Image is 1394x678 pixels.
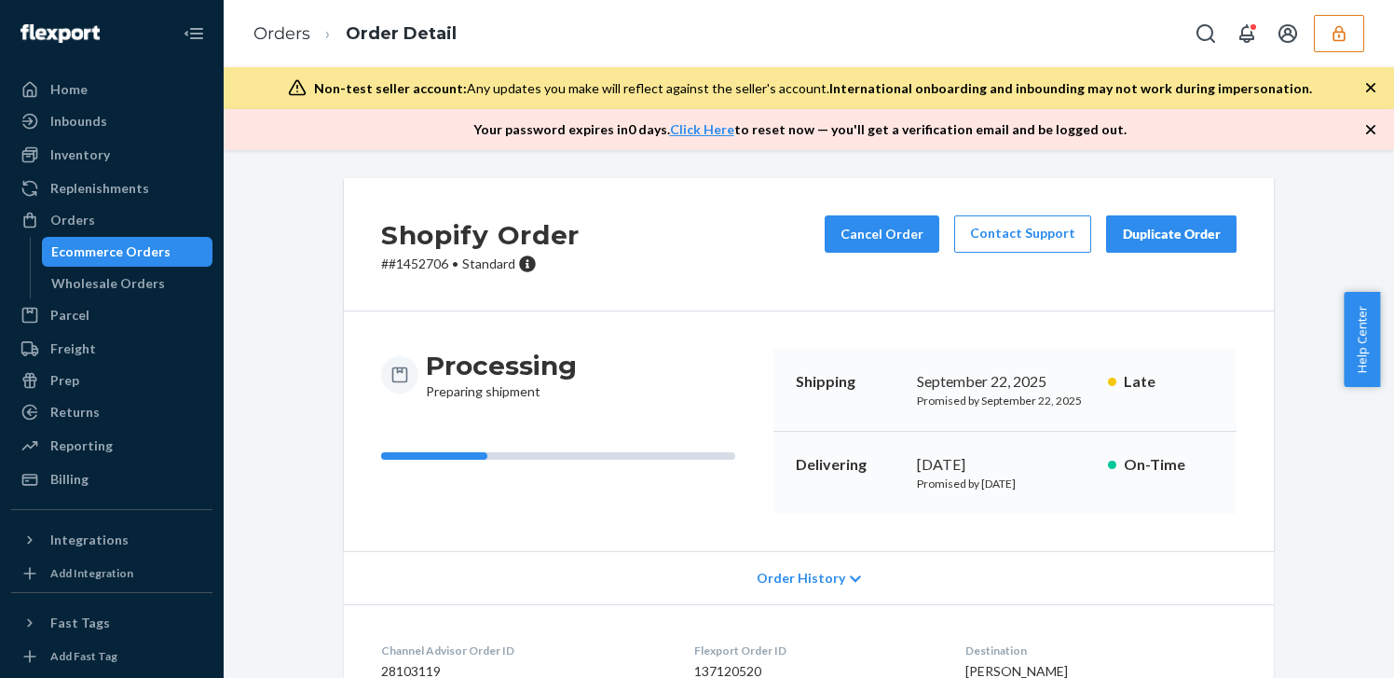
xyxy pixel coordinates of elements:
[50,306,89,325] div: Parcel
[917,476,1093,491] p: Promised by [DATE]
[1122,225,1221,243] div: Duplicate Order
[11,205,212,235] a: Orders
[11,525,212,555] button: Integrations
[917,393,1093,408] p: Promised by September 22, 2025
[11,464,212,494] a: Billing
[757,569,845,588] span: Order History
[426,349,577,401] div: Preparing shipment
[11,300,212,330] a: Parcel
[1228,15,1265,52] button: Open notifications
[314,80,467,96] span: Non-test seller account:
[50,648,117,664] div: Add Fast Tag
[50,112,107,131] div: Inbounds
[796,371,902,393] p: Shipping
[954,215,1091,253] a: Contact Support
[50,614,110,632] div: Fast Tags
[381,643,664,658] dt: Channel Advisor Order ID
[11,334,212,364] a: Freight
[11,140,212,170] a: Inventory
[462,256,515,271] span: Standard
[381,255,580,273] p: # #1452706
[1273,622,1375,669] iframe: Opens a widget where you can chat to one of our agents
[917,371,1093,393] div: September 22, 2025
[426,349,577,382] h3: Processing
[670,121,734,137] a: Click Here
[175,15,212,52] button: Close Navigation
[50,339,96,358] div: Freight
[1106,215,1237,253] button: Duplicate Order
[1344,292,1380,387] button: Help Center
[829,80,1312,96] span: International onboarding and inbounding may not work during impersonation.
[314,79,1312,98] div: Any updates you make will reflect against the seller's account.
[50,80,88,99] div: Home
[473,120,1127,139] p: Your password expires in 0 days . to reset now — you'll get a verification email and be logged out.
[381,215,580,255] h2: Shopify Order
[1124,371,1214,393] p: Late
[50,179,149,198] div: Replenishments
[965,643,1237,658] dt: Destination
[11,645,212,668] a: Add Fast Tag
[11,562,212,585] a: Add Integration
[253,23,310,44] a: Orders
[11,431,212,461] a: Reporting
[11,397,212,427] a: Returns
[51,242,171,261] div: Ecommerce Orders
[1187,15,1224,52] button: Open Search Box
[452,256,458,271] span: •
[50,470,89,489] div: Billing
[825,215,939,253] button: Cancel Order
[42,269,213,298] a: Wholesale Orders
[11,173,212,203] a: Replenishments
[11,366,212,395] a: Prep
[11,608,212,638] button: Fast Tags
[346,23,457,44] a: Order Detail
[694,643,936,658] dt: Flexport Order ID
[20,24,100,43] img: Flexport logo
[50,403,100,422] div: Returns
[239,7,471,62] ol: breadcrumbs
[1124,454,1214,476] p: On-Time
[917,454,1093,476] div: [DATE]
[796,454,902,476] p: Delivering
[50,145,110,164] div: Inventory
[11,106,212,136] a: Inbounds
[50,436,113,455] div: Reporting
[50,531,129,549] div: Integrations
[42,237,213,267] a: Ecommerce Orders
[11,75,212,104] a: Home
[50,211,95,229] div: Orders
[1269,15,1306,52] button: Open account menu
[50,371,79,390] div: Prep
[50,565,133,581] div: Add Integration
[51,274,165,293] div: Wholesale Orders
